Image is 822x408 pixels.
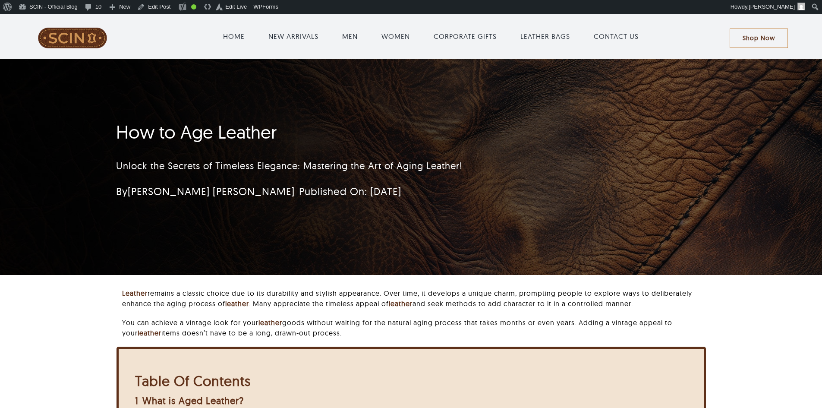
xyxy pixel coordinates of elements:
span: What is Aged Leather? [142,395,244,407]
a: MEN [342,31,358,41]
a: NEW ARRIVALS [268,31,318,41]
a: LEATHER BAGS [520,31,570,41]
b: Table Of Contents [135,372,251,389]
nav: Main Menu [132,22,730,50]
a: leather [225,299,249,308]
span: By [116,185,295,198]
a: HOME [223,31,245,41]
a: leather [258,318,282,327]
a: 1 What is Aged Leather? [135,395,244,407]
p: Unlock the Secrets of Timeless Elegance: Mastering the Art of Aging Leather! [116,159,603,173]
a: Leather [122,289,148,297]
span: Published On: [DATE] [299,185,401,198]
a: leather [389,299,413,308]
span: Shop Now [743,35,775,42]
a: CONTACT US [594,31,639,41]
a: Shop Now [730,28,788,48]
p: You can achieve a vintage look for your goods without waiting for the natural aging process that ... [122,317,705,338]
h1: How to Age Leather [116,121,603,143]
span: 1 [135,395,139,407]
a: leather [138,329,161,337]
a: CORPORATE GIFTS [434,31,497,41]
p: remains a classic choice due to its durability and stylish appearance. Over time, it develops a u... [122,288,705,309]
a: WOMEN [381,31,410,41]
a: [PERSON_NAME] [PERSON_NAME] [128,185,295,198]
span: [PERSON_NAME] [749,3,795,10]
div: Good [191,4,196,9]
